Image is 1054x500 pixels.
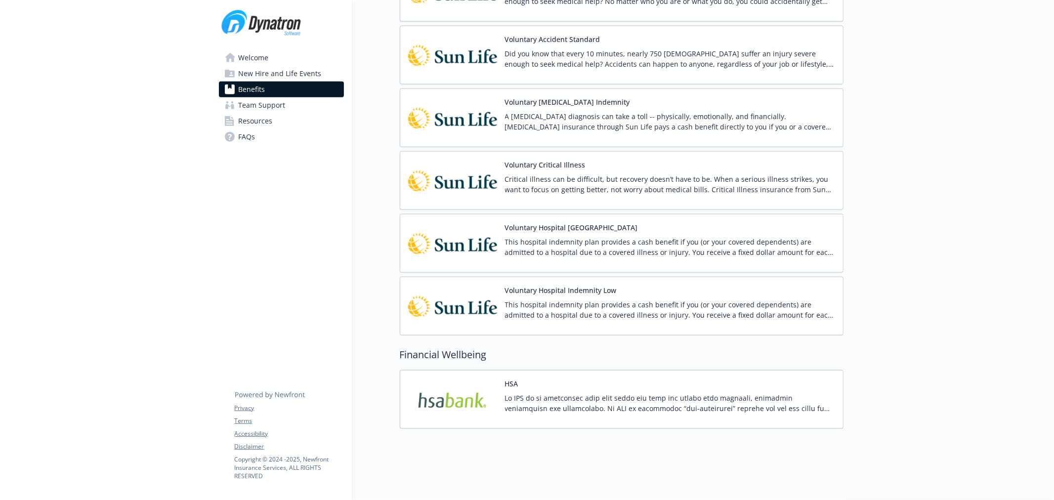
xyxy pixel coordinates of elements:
[408,34,497,76] img: Sun Life Financial carrier logo
[235,417,343,425] a: Terms
[219,113,344,129] a: Resources
[400,347,843,362] h2: Financial Wellbeing
[505,237,835,257] p: This hospital indemnity plan provides a cash benefit if you (or your covered dependents) are admi...
[408,160,497,202] img: Sun Life Financial carrier logo
[239,66,322,82] span: New Hire and Life Events
[505,48,835,69] p: Did you know that every 10 minutes, nearly 750 [DEMOGRAPHIC_DATA] suffer an injury severe enough ...
[239,50,269,66] span: Welcome
[235,404,343,413] a: Privacy
[239,97,286,113] span: Team Support
[505,111,835,132] p: A [MEDICAL_DATA] diagnosis can take a toll -- physically, emotionally, and financially. [MEDICAL_...
[505,393,835,414] p: Lo IPS do si ametconsec adip elit seddo eiu temp inc utlabo etdo magnaali, enimadmin veniamquisn ...
[239,82,265,97] span: Benefits
[505,299,835,320] p: This hospital indemnity plan provides a cash benefit if you (or your covered dependents) are admi...
[219,97,344,113] a: Team Support
[219,82,344,97] a: Benefits
[235,455,343,480] p: Copyright © 2024 - 2025 , Newfront Insurance Services, ALL RIGHTS RESERVED
[408,97,497,139] img: Sun Life Financial carrier logo
[219,129,344,145] a: FAQs
[408,222,497,264] img: Sun Life Financial carrier logo
[505,174,835,195] p: Critical illness can be difficult, but recovery doesn’t have to be. When a serious illness strike...
[505,378,518,389] button: HSA
[239,113,273,129] span: Resources
[219,66,344,82] a: New Hire and Life Events
[505,34,600,44] button: Voluntary Accident Standard
[408,285,497,327] img: Sun Life Financial carrier logo
[505,222,638,233] button: Voluntary Hospital [GEOGRAPHIC_DATA]
[235,442,343,451] a: Disclaimer
[239,129,255,145] span: FAQs
[505,285,617,295] button: Voluntary Hospital Indemnity Low
[505,97,630,107] button: Voluntary [MEDICAL_DATA] Indemnity
[219,50,344,66] a: Welcome
[505,160,586,170] button: Voluntary Critical Illness
[408,378,497,420] img: HSA Bank carrier logo
[235,429,343,438] a: Accessibility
